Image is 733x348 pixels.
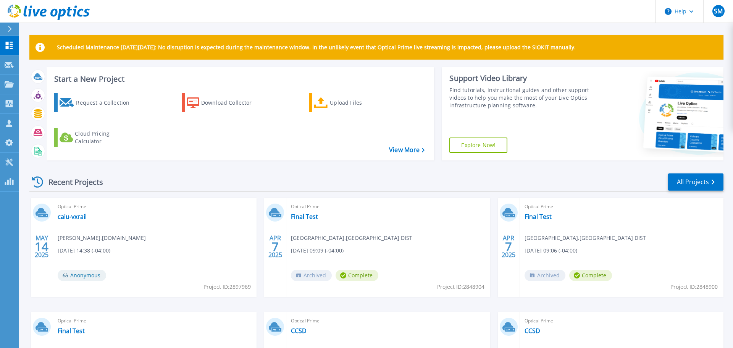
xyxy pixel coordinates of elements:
span: [GEOGRAPHIC_DATA] , [GEOGRAPHIC_DATA] DIST [291,234,412,242]
div: MAY 2025 [34,233,49,261]
a: Upload Files [309,93,394,112]
div: Download Collector [201,95,262,110]
span: [DATE] 09:09 (-04:00) [291,246,344,255]
a: Request a Collection [54,93,139,112]
div: Upload Files [330,95,391,110]
div: APR 2025 [268,233,283,261]
a: Explore Now! [449,138,507,153]
div: APR 2025 [501,233,516,261]
span: [DATE] 09:06 (-04:00) [525,246,577,255]
span: Archived [525,270,565,281]
a: Download Collector [182,93,267,112]
span: Complete [569,270,612,281]
span: Optical Prime [58,317,252,325]
span: 7 [505,243,512,250]
a: All Projects [668,173,723,191]
span: Project ID: 2848900 [670,283,718,291]
span: Project ID: 2897969 [203,283,251,291]
div: Find tutorials, instructional guides and other support videos to help you make the most of your L... [449,86,593,109]
span: 7 [272,243,279,250]
div: Support Video Library [449,73,593,83]
h3: Start a New Project [54,75,425,83]
span: Optical Prime [291,317,485,325]
a: CCSD [291,327,307,335]
a: CCSD [525,327,540,335]
span: SM [714,8,723,14]
span: [GEOGRAPHIC_DATA] , [GEOGRAPHIC_DATA] DIST [525,234,646,242]
span: Optical Prime [525,202,719,211]
div: Cloud Pricing Calculator [75,130,136,145]
span: Optical Prime [525,317,719,325]
span: Archived [291,270,332,281]
span: 14 [35,243,48,250]
a: Final Test [525,213,552,220]
a: caiu-vxrail [58,213,87,220]
span: Project ID: 2848904 [437,283,484,291]
span: Optical Prime [58,202,252,211]
span: [PERSON_NAME] , [DOMAIN_NAME] [58,234,146,242]
span: Complete [336,270,378,281]
span: Anonymous [58,270,106,281]
span: [DATE] 14:38 (-04:00) [58,246,110,255]
a: Final Test [291,213,318,220]
div: Recent Projects [29,173,113,191]
span: Optical Prime [291,202,485,211]
p: Scheduled Maintenance [DATE][DATE]: No disruption is expected during the maintenance window. In t... [57,44,576,50]
a: Final Test [58,327,85,335]
a: Cloud Pricing Calculator [54,128,139,147]
a: View More [389,146,425,154]
div: Request a Collection [76,95,137,110]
